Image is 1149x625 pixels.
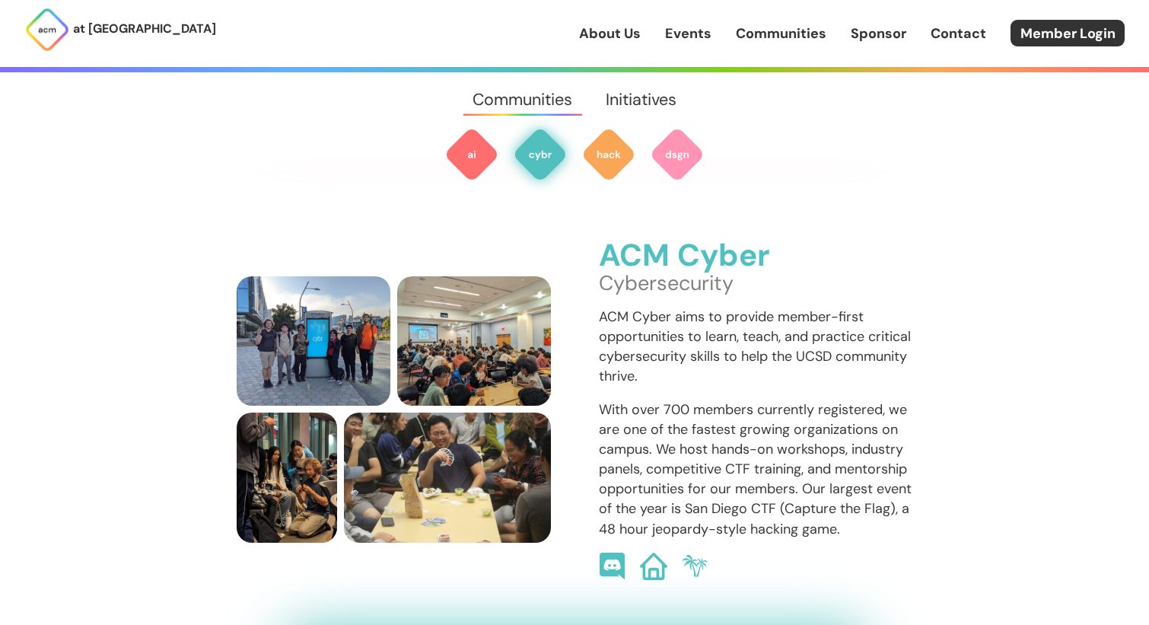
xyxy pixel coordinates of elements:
p: With over 700 members currently registered, we are one of the fastest growing organizations on ca... [599,400,913,539]
img: ACM Design [650,127,705,182]
h3: ACM Cyber [599,239,913,273]
img: ACM Hack [581,127,636,182]
a: About Us [579,24,641,43]
a: Communities [457,72,589,127]
img: ACM Cyber Website [640,553,667,580]
img: ACM Logo [24,7,70,53]
a: Events [665,24,711,43]
img: ACM Cyber [513,127,568,182]
img: members picking locks at Lockpicking 102 [397,276,551,407]
a: Initiatives [589,72,692,127]
p: Cybersecurity [599,273,913,293]
a: at [GEOGRAPHIC_DATA] [24,7,216,53]
p: ACM Cyber aims to provide member-first opportunities to learn, teach, and practice critical cyber... [599,307,913,386]
img: ACM Cyber president Nick helps members pick a lock [237,413,337,543]
img: ACM AI [444,127,499,182]
p: at [GEOGRAPHIC_DATA] [73,19,216,39]
img: ACM Cyber Board stands in front of a UCSD kiosk set to display "Cyber" [237,276,390,407]
a: Member Login [1011,20,1125,46]
a: Communities [736,24,826,43]
a: Sponsor [851,24,906,43]
img: Cyber Members Playing Board Games [344,413,551,543]
img: ACM Cyber Discord [599,553,626,580]
img: SDCTF [681,553,708,580]
a: Contact [931,24,986,43]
